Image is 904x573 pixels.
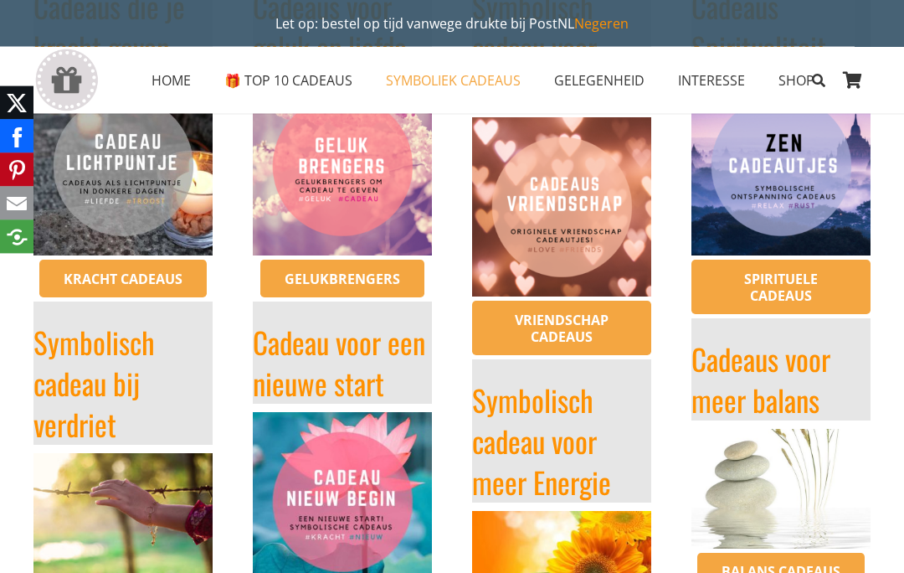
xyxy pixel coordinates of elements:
span: INTERESSE [678,71,745,90]
span: SHOP [778,71,814,90]
img: meditatie cadeaus met speciale betekenis - bestel op inspirerendwinkelen.nl [691,430,871,550]
a: Symbolisch cadeau bij verdriet [33,321,155,447]
a: Cadeaus voor meer balans [691,338,830,422]
a: Gelukbrengers [260,261,424,299]
a: SHOPSHOP Menu [762,59,831,101]
a: GELEGENHEIDGELEGENHEID Menu [537,59,661,101]
a: Kracht cadeaus [39,261,207,299]
span: GELEGENHEID [554,71,645,90]
a: SYMBOLIEK CADEAUSSYMBOLIEK CADEAUS Menu [369,59,537,101]
a: Winkelwagen [834,47,871,114]
span: Gelukbrengers [285,271,400,289]
img: origineel vriendschap cadeau met speciale betekenis en symboliek - bestel een vriendinnen cadeau ... [472,118,651,297]
span: Kracht cadeaus [64,271,182,289]
img: Relax en anti-stress cadeaus voor meer Zen [691,77,871,256]
a: cadeaus vriendschap symbolisch vriending cadeau origineel inspirerendwinkelen [472,118,651,297]
a: gift-box-icon-grey-inspirerendwinkelen [33,49,100,112]
span: 🎁 TOP 10 CADEAUS [224,71,352,90]
img: Geef een geluksbrenger cadeau! Leuk voor een goede vriendin, collega of voor een verjaardag ed [253,77,432,256]
a: 🎁 TOP 10 CADEAUS🎁 TOP 10 CADEAUS Menu [208,59,369,101]
a: Spirituele cadeaus [691,261,871,316]
a: troost-cadeau-sterkte-ketting-symboliek-overlijden-moeilijke-tijden-cadeaus-inspirerendwinkelen [33,77,213,256]
a: Ontspanning cadeaus relax cadeautjes Zen inspirerendwinkelen [691,77,871,256]
a: Vriendschap cadeaus [472,302,651,357]
span: HOME [152,71,191,90]
a: INTERESSEINTERESSE Menu [661,59,762,101]
a: Gelukbrengers om cadeau te geven ketting met symboliek vriendschap verjaardag [253,77,432,256]
img: Cadeaus voor Verlichting bij pijn, ziekte, tegenslag - Inspirerendwinkelen.nl [33,454,213,573]
a: Cadeau voor een nieuwe start [253,321,425,405]
a: symbolische-cadeaus-voor-pijnverlichting-inspirerend-winkelen [33,454,213,573]
a: Negeren [574,14,629,33]
span: SYMBOLIEK CADEAUS [386,71,521,90]
img: Troost cadeau herinnering moeilijke tijden ketting kracht kerstmis [33,77,213,256]
a: HOMEHOME Menu [135,59,208,101]
span: Vriendschap cadeaus [515,312,609,347]
a: Symbolisch cadeau voor meer Energie [472,379,611,504]
a: symbolische-cadeaus-voor-meditatie-mindfulness-ontspanning-inspirerend-winkelen [691,430,871,550]
span: Spirituele cadeaus [744,271,818,306]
